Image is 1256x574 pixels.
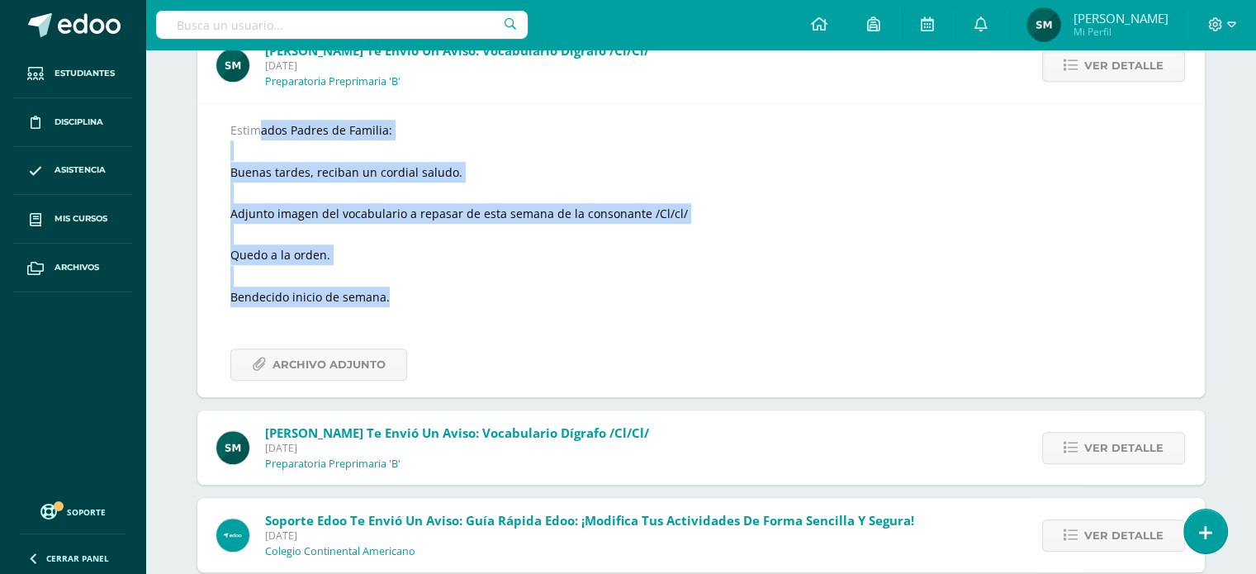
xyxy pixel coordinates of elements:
a: Archivos [13,244,132,292]
a: Estudiantes [13,50,132,98]
img: b93e52a087127cb49e6044ba4cbaaca0.png [1027,8,1060,41]
img: bd3132cc953bb3621f3dcdc75df17389.png [216,431,249,464]
input: Busca un usuario... [156,11,528,39]
span: [DATE] [265,529,914,543]
span: Asistencia [55,164,106,177]
span: Mi Perfil [1073,25,1168,39]
span: Mis cursos [55,212,107,225]
a: Asistencia [13,147,132,196]
span: Archivos [55,261,99,274]
p: Colegio Continental Americano [265,545,415,558]
a: Disciplina [13,98,132,147]
span: [PERSON_NAME] [1073,10,1168,26]
span: [PERSON_NAME] te envió un aviso: Vocabulario dígrafo /Cl/cl/ [265,42,649,59]
img: e4bfb1306657ee1b3f04ec402857feb8.png [216,519,249,552]
a: Soporte [20,500,126,522]
p: Preparatoria Preprimaria 'B' [265,458,400,471]
span: Ver detalle [1084,433,1164,463]
div: Estimados Padres de Familia: Buenas tardes, reciban un cordial saludo. Adjunto imagen del vocabul... [230,120,1172,381]
span: Soporte Edoo te envió un aviso: Guía Rápida Edoo: ¡Modifica tus Actividades de Forma Sencilla y S... [265,512,914,529]
a: Archivo Adjunto [230,349,407,381]
img: bd3132cc953bb3621f3dcdc75df17389.png [216,49,249,82]
a: Mis cursos [13,195,132,244]
span: [DATE] [265,441,649,455]
span: Cerrar panel [46,553,109,564]
span: Archivo Adjunto [273,349,386,380]
span: Ver detalle [1084,520,1164,551]
span: Ver detalle [1084,50,1164,81]
span: [DATE] [265,59,649,73]
span: Soporte [67,506,106,518]
p: Preparatoria Preprimaria 'B' [265,75,400,88]
span: [PERSON_NAME] te envió un aviso: Vocabulario dígrafo /Cl/cl/ [265,425,649,441]
span: Disciplina [55,116,103,129]
span: Estudiantes [55,67,115,80]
